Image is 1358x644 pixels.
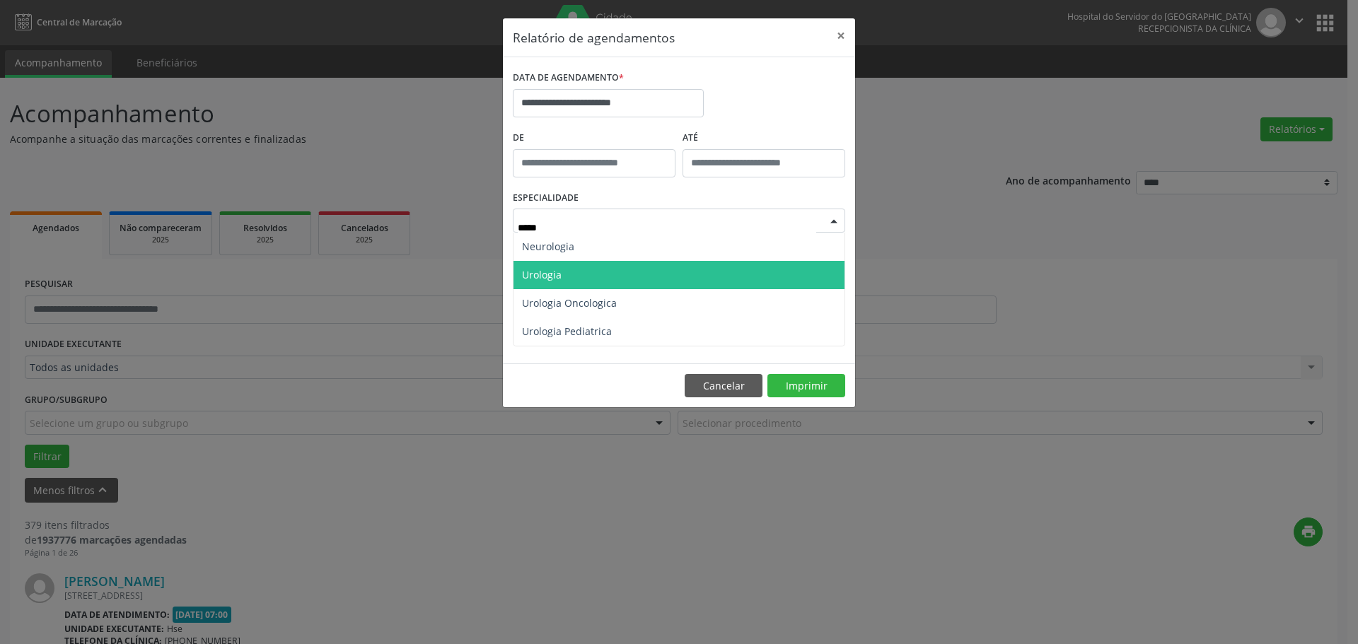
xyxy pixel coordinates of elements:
[522,240,574,253] span: Neurologia
[513,67,624,89] label: DATA DE AGENDAMENTO
[522,268,562,281] span: Urologia
[513,187,579,209] label: ESPECIALIDADE
[513,127,675,149] label: De
[767,374,845,398] button: Imprimir
[827,18,855,53] button: Close
[522,296,617,310] span: Urologia Oncologica
[685,374,762,398] button: Cancelar
[513,28,675,47] h5: Relatório de agendamentos
[522,324,612,338] span: Urologia Pediatrica
[683,127,845,149] label: ATÉ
